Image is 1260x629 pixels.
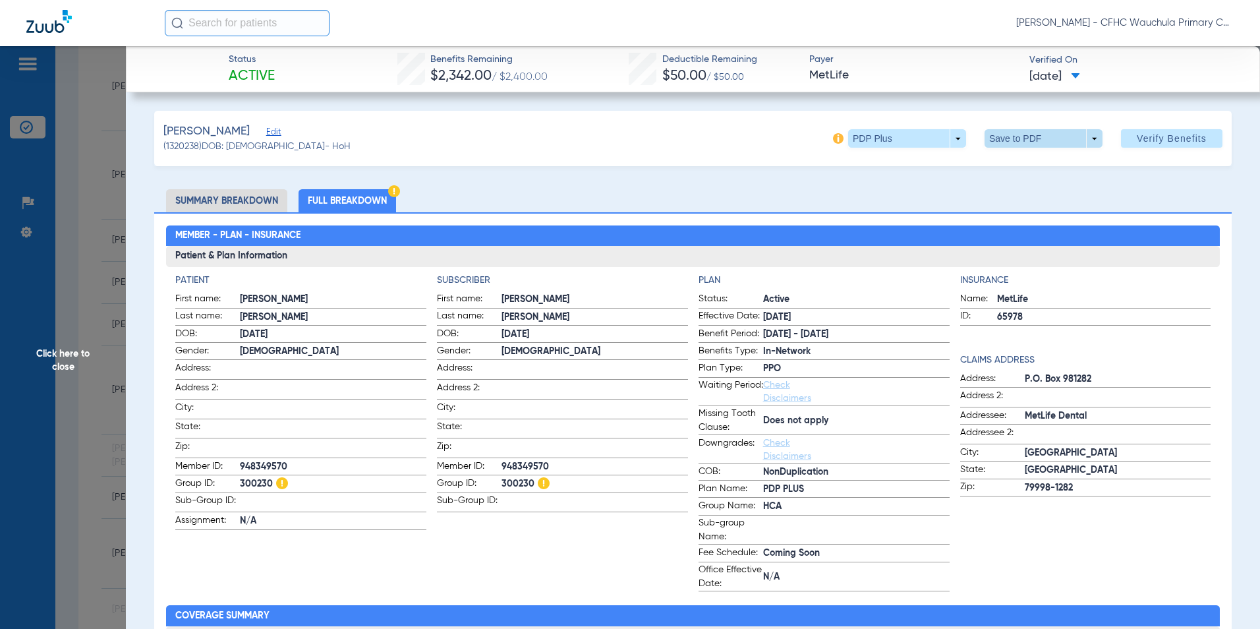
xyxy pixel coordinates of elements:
[1025,373,1211,386] span: P.O. Box 981282
[960,309,997,325] span: ID:
[960,446,1025,462] span: City:
[501,328,688,342] span: [DATE]
[699,309,763,325] span: Effective Date:
[1025,409,1211,423] span: MetLife Dental
[175,361,240,379] span: Address:
[1025,464,1211,477] span: [GEOGRAPHIC_DATA]
[699,465,763,481] span: COB:
[1016,16,1234,30] span: [PERSON_NAME] - CFHC Wauchula Primary Care Dental
[501,460,688,474] span: 948349570
[276,477,288,489] img: Hazard
[166,189,287,212] li: Summary Breakdown
[166,246,1220,267] h3: Patient & Plan Information
[229,53,275,67] span: Status
[266,127,278,140] span: Edit
[538,477,550,489] img: Hazard
[175,477,240,493] span: Group ID:
[763,345,950,359] span: In-Network
[699,327,763,343] span: Benefit Period:
[960,426,1025,444] span: Addressee 2:
[175,514,240,529] span: Assignment:
[699,378,763,405] span: Waiting Period:
[699,563,763,591] span: Office Effective Date:
[163,123,250,140] span: [PERSON_NAME]
[175,292,240,308] span: First name:
[388,185,400,197] img: Hazard
[1029,53,1238,67] span: Verified On
[163,140,351,154] span: (1320238) DOB: [DEMOGRAPHIC_DATA] - HoH
[437,274,688,287] app-breakdown-title: Subscriber
[699,546,763,562] span: Fee Schedule:
[699,361,763,377] span: Plan Type:
[699,516,763,544] span: Sub-group Name:
[699,499,763,515] span: Group Name:
[175,401,240,419] span: City:
[240,514,426,528] span: N/A
[997,311,1211,324] span: 65978
[985,129,1102,148] button: Save to PDF
[763,293,950,307] span: Active
[960,353,1211,367] h4: Claims Address
[763,438,811,461] a: Check Disclaimers
[997,293,1211,307] span: MetLife
[437,361,501,379] span: Address:
[699,436,763,463] span: Downgrades:
[437,292,501,308] span: First name:
[699,482,763,498] span: Plan Name:
[437,477,501,493] span: Group ID:
[501,293,688,307] span: [PERSON_NAME]
[763,500,950,514] span: HCA
[175,440,240,458] span: Zip:
[430,69,492,83] span: $2,342.00
[699,407,763,434] span: Missing Tooth Clause:
[437,401,501,419] span: City:
[960,409,1025,425] span: Addressee:
[165,10,329,36] input: Search for patients
[166,225,1220,247] h2: Member - Plan - Insurance
[1121,129,1222,148] button: Verify Benefits
[763,328,950,342] span: [DATE] - [DATE]
[763,547,950,560] span: Coming Soon
[763,483,950,496] span: PDP PLUS
[229,67,275,86] span: Active
[1025,481,1211,495] span: 79998-1282
[809,53,1018,67] span: Payer
[437,309,501,325] span: Last name:
[166,605,1220,626] h2: Coverage Summary
[240,345,426,359] span: [DEMOGRAPHIC_DATA]
[171,17,183,29] img: Search Icon
[437,420,501,438] span: State:
[430,53,548,67] span: Benefits Remaining
[848,129,966,148] button: PDP Plus
[763,311,950,324] span: [DATE]
[1194,566,1260,629] iframe: Chat Widget
[26,10,72,33] img: Zuub Logo
[437,460,501,475] span: Member ID:
[699,274,950,287] h4: Plan
[299,189,396,212] li: Full Breakdown
[437,494,501,512] span: Sub-Group ID:
[1025,446,1211,460] span: [GEOGRAPHIC_DATA]
[175,309,240,325] span: Last name:
[1029,69,1080,85] span: [DATE]
[175,274,426,287] app-breakdown-title: Patient
[763,362,950,376] span: PPO
[240,328,426,342] span: [DATE]
[706,73,744,82] span: / $50.00
[809,67,1018,84] span: MetLife
[175,381,240,399] span: Address 2:
[960,480,1025,496] span: Zip:
[437,381,501,399] span: Address 2:
[960,292,997,308] span: Name:
[833,133,844,144] img: info-icon
[437,344,501,360] span: Gender:
[437,440,501,458] span: Zip:
[175,420,240,438] span: State:
[960,372,1025,388] span: Address:
[437,327,501,343] span: DOB:
[1137,133,1207,144] span: Verify Benefits
[699,344,763,360] span: Benefits Type:
[960,389,1025,407] span: Address 2:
